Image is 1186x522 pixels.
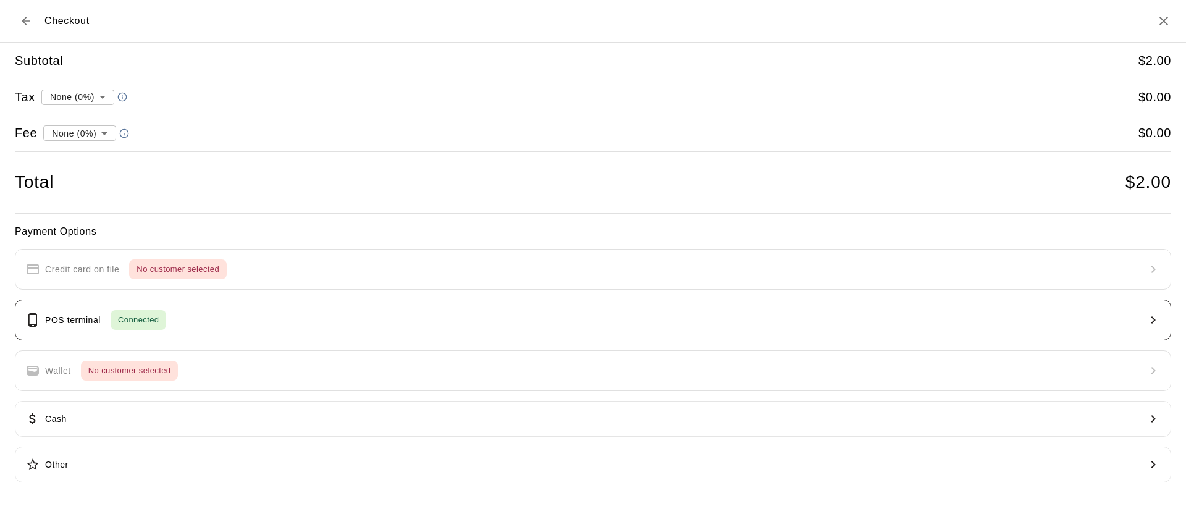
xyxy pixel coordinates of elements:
[15,53,63,69] h5: Subtotal
[45,413,67,426] p: Cash
[15,447,1171,482] button: Other
[41,85,114,108] div: None (0%)
[15,300,1171,340] button: POS terminalConnected
[15,89,35,106] h5: Tax
[15,401,1171,437] button: Cash
[15,172,54,193] h4: Total
[45,314,101,327] p: POS terminal
[15,10,37,32] button: Back to cart
[15,125,37,141] h5: Fee
[1156,14,1171,28] button: Close
[15,224,1171,240] h6: Payment Options
[1138,89,1171,106] h5: $ 0.00
[15,10,90,32] div: Checkout
[1125,172,1171,193] h4: $ 2.00
[1138,53,1171,69] h5: $ 2.00
[1138,125,1171,141] h5: $ 0.00
[45,458,69,471] p: Other
[111,313,166,327] span: Connected
[43,122,116,145] div: None (0%)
